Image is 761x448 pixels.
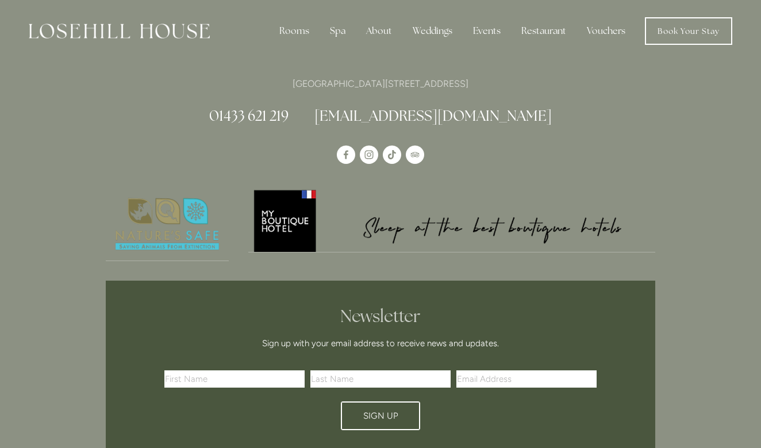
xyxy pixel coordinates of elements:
div: About [357,20,401,43]
div: Restaurant [512,20,575,43]
p: Sign up with your email address to receive news and updates. [168,336,593,350]
span: Sign Up [363,411,398,421]
img: Losehill House [29,24,210,39]
input: First Name [164,370,305,388]
p: [GEOGRAPHIC_DATA][STREET_ADDRESS] [106,76,655,91]
a: Nature's Safe - Logo [106,188,229,261]
a: [EMAIL_ADDRESS][DOMAIN_NAME] [314,106,552,125]
a: Book Your Stay [645,17,732,45]
div: Rooms [270,20,318,43]
a: 01433 621 219 [209,106,289,125]
a: TikTok [383,145,401,164]
div: Spa [321,20,355,43]
div: Events [464,20,510,43]
input: Last Name [310,370,451,388]
img: Nature's Safe - Logo [106,188,229,261]
a: Losehill House Hotel & Spa [337,145,355,164]
h2: Newsletter [168,306,593,327]
input: Email Address [456,370,597,388]
a: Vouchers [578,20,635,43]
button: Sign Up [341,401,420,430]
a: TripAdvisor [406,145,424,164]
div: Weddings [403,20,462,43]
img: My Boutique Hotel - Logo [248,188,656,252]
a: Instagram [360,145,378,164]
